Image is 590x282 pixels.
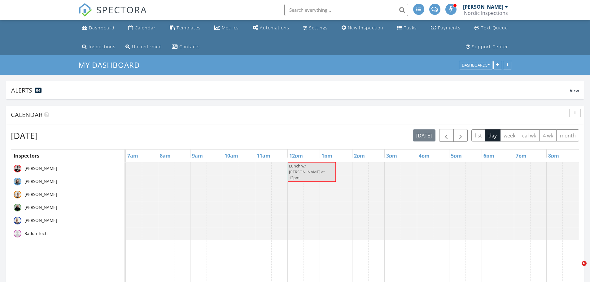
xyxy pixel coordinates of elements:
a: Templates [167,22,203,34]
div: Unconfirmed [132,44,162,50]
h2: [DATE] [11,129,38,142]
a: 7pm [514,151,528,161]
a: New Inspection [339,22,386,34]
span: Calendar [11,111,42,119]
a: Inspections [80,41,118,53]
a: Unconfirmed [123,41,164,53]
div: Inspections [89,44,116,50]
button: 4 wk [539,129,557,141]
a: 11am [255,151,272,161]
a: Payments [428,22,463,34]
div: Tasks [404,25,417,31]
div: Templates [177,25,201,31]
a: 10am [223,151,240,161]
a: 9am [190,151,204,161]
a: 12pm [288,151,304,161]
a: 6pm [482,151,496,161]
div: [PERSON_NAME] [463,4,503,10]
span: 6 [582,261,587,266]
a: 2pm [352,151,366,161]
a: 7am [126,151,140,161]
a: Contacts [169,41,202,53]
a: 5pm [449,151,463,161]
div: Support Center [472,44,508,50]
img: thumbnail_nordic_29a1592.jpg [14,217,21,224]
button: month [556,129,579,141]
img: nordichomeinsp0002rt.jpg [14,165,21,172]
div: Dashboards [462,63,490,67]
div: Automations [260,25,289,31]
button: day [485,129,500,141]
a: 4pm [417,151,431,161]
img: ben_zerr_2021.jpg2.jpg [14,204,21,211]
div: Text Queue [481,25,508,31]
img: The Best Home Inspection Software - Spectora [78,3,92,17]
span: Lunch w/ [PERSON_NAME] at 12pm [289,163,325,180]
a: SPECTORA [78,8,147,21]
div: Payments [438,25,461,31]
a: Dashboard [80,22,117,34]
button: [DATE] [413,129,435,141]
a: Metrics [212,22,241,34]
div: Contacts [179,44,200,50]
span: SPECTORA [96,3,147,16]
button: week [500,129,519,141]
div: Dashboard [89,25,115,31]
a: Settings [300,22,330,34]
a: Tasks [395,22,419,34]
span: [PERSON_NAME] [23,191,58,197]
div: Settings [309,25,328,31]
a: Automations (Advanced) [250,22,292,34]
span: View [570,88,579,93]
span: [PERSON_NAME] [23,204,58,210]
img: default-user-f0147aede5fd5fa78ca7ade42f37bd4542148d508eef1c3d3ea960f66861d68b.jpg [14,230,21,237]
a: 3pm [385,151,399,161]
a: 1pm [320,151,334,161]
a: Support Center [463,41,511,53]
input: Search everything... [284,4,408,16]
a: 8am [158,151,172,161]
iframe: Intercom live chat [569,261,584,276]
div: Nordic Inspections [464,10,508,16]
span: Radon Tech [23,230,49,236]
a: My Dashboard [78,60,145,70]
a: Calendar [126,22,158,34]
button: list [471,129,485,141]
button: Previous day [439,129,454,142]
button: cal wk [519,129,540,141]
span: Inspectors [14,152,39,159]
img: thumbnail_nordic__29a1584.jpg [14,191,21,198]
button: Next day [453,129,468,142]
button: Dashboards [459,61,492,70]
span: [PERSON_NAME] [23,165,58,171]
span: [PERSON_NAME] [23,217,58,223]
img: benappel2.png [14,178,21,185]
div: Calendar [135,25,156,31]
div: New Inspection [348,25,383,31]
a: 8pm [547,151,561,161]
div: Metrics [222,25,239,31]
a: Text Queue [472,22,510,34]
span: 64 [36,88,40,93]
span: [PERSON_NAME] [23,178,58,184]
div: Alerts [11,86,570,94]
